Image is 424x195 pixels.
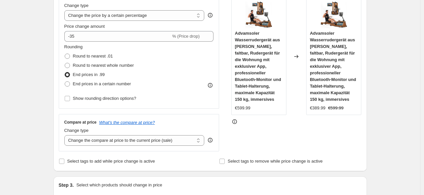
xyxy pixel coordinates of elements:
[310,105,325,111] div: €389.99
[310,31,356,102] span: Advamsoler Wasserrudergerät aus [PERSON_NAME], faltbar, Rudergerät für die Wohnung mit exklusiver...
[64,44,83,49] span: Rounding
[59,182,74,188] h2: Step 3.
[73,96,136,101] span: Show rounding direction options?
[64,24,105,29] span: Price change amount
[99,120,155,125] button: What's the compare at price?
[67,159,155,164] span: Select tags to add while price change is active
[64,31,171,42] input: -15
[76,182,162,188] p: Select which products should change in price
[207,137,213,143] div: help
[172,34,200,39] span: % (Price drop)
[321,2,347,28] img: 71S9zgMgJDL_80x.jpg
[73,72,105,77] span: End prices in .99
[73,54,113,58] span: Round to nearest .01
[328,105,343,111] strike: €599.99
[245,2,272,28] img: 71S9zgMgJDL_80x.jpg
[64,3,89,8] span: Change type
[64,120,97,125] h3: Compare at price
[207,12,213,19] div: help
[73,63,134,68] span: Round to nearest whole number
[73,81,131,86] span: End prices in a certain number
[228,159,323,164] span: Select tags to remove while price change is active
[235,31,281,102] span: Advamsoler Wasserrudergerät aus [PERSON_NAME], faltbar, Rudergerät für die Wohnung mit exklusiver...
[235,105,250,111] div: €599.99
[64,128,89,133] span: Change type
